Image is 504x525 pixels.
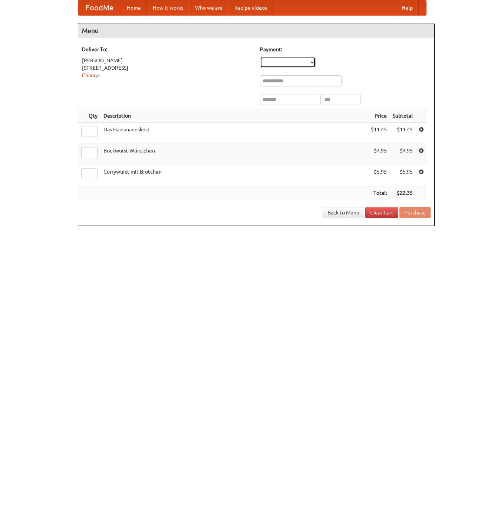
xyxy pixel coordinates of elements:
[82,64,253,72] div: [STREET_ADDRESS]
[101,144,368,165] td: Bockwurst Würstchen
[390,144,416,165] td: $4.95
[101,123,368,144] td: Das Hausmannskost
[390,186,416,200] th: $22.35
[390,165,416,186] td: $5.95
[399,207,431,218] button: Purchase
[323,207,364,218] a: Back to Menu
[82,57,253,64] div: [PERSON_NAME]
[101,109,368,123] th: Description
[396,0,419,15] a: Help
[78,0,121,15] a: FoodMe
[365,207,398,218] a: Clear Cart
[82,72,100,78] a: Change
[121,0,147,15] a: Home
[368,123,390,144] td: $11.45
[228,0,273,15] a: Recipe videos
[368,109,390,123] th: Price
[101,165,368,186] td: Currywurst mit Brötchen
[390,109,416,123] th: Subtotal
[78,23,434,38] h4: Menu
[368,144,390,165] td: $4.95
[260,46,431,53] h5: Payment:
[189,0,228,15] a: Who we are
[82,46,253,53] h5: Deliver To:
[147,0,189,15] a: How it works
[368,165,390,186] td: $5.95
[390,123,416,144] td: $11.45
[78,109,101,123] th: Qty
[368,186,390,200] th: Total:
